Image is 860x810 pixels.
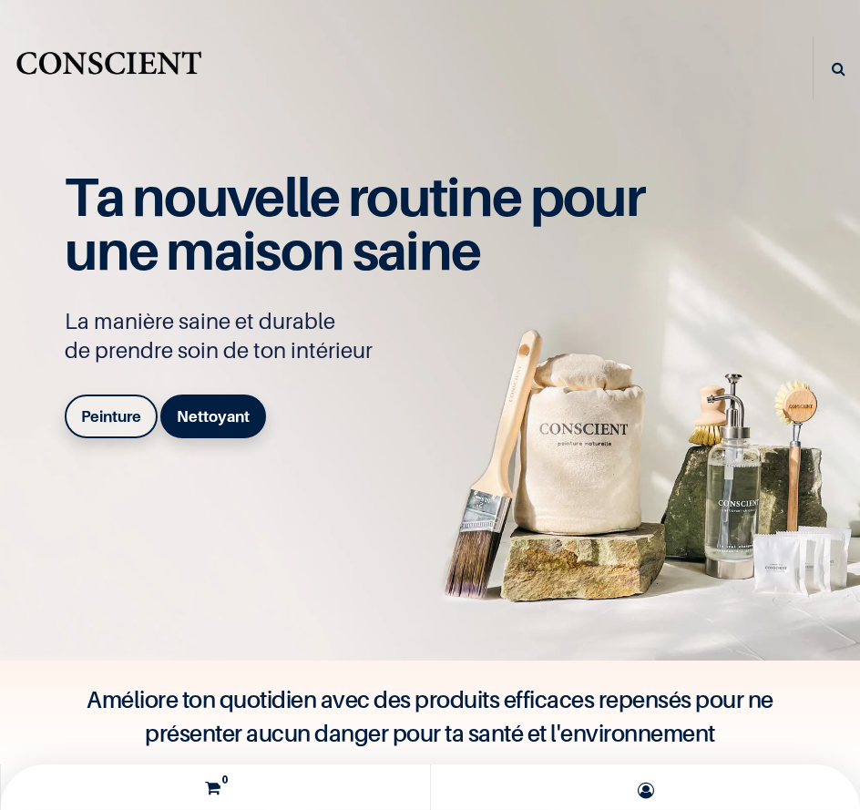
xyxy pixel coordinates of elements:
[14,45,204,93] img: Conscient
[65,307,657,365] p: La manière saine et durable de prendre soin de ton intérieur
[5,764,425,810] a: 0
[217,772,232,787] sup: 0
[65,395,158,438] a: Peinture
[66,682,794,752] h4: Améliore ton quotidien avec des produits efficaces repensés pour ne présenter aucun danger pour t...
[14,45,204,93] a: Logo of Conscient
[81,407,141,426] b: Peinture
[160,395,266,438] a: Nettoyant
[177,407,250,426] b: Nettoyant
[65,164,644,282] span: Ta nouvelle routine pour une maison saine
